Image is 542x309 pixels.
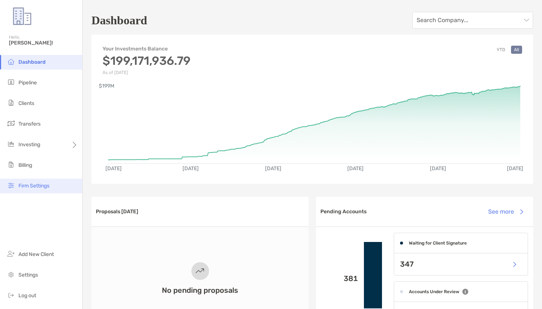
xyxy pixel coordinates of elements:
span: Firm Settings [18,183,49,189]
button: YTD [494,46,508,54]
img: billing icon [7,160,15,169]
p: 347 [400,260,414,269]
span: Add New Client [18,251,54,257]
span: Investing [18,141,40,148]
img: transfers icon [7,119,15,128]
h4: Accounts Under Review [409,289,459,294]
img: clients icon [7,98,15,107]
button: See more [482,204,529,220]
img: investing icon [7,140,15,148]
h3: Pending Accounts [320,208,366,215]
h4: Waiting for Client Signature [409,240,467,246]
text: [DATE] [347,165,364,172]
h3: $199,171,936.79 [103,54,191,68]
img: pipeline icon [7,78,15,87]
img: logout icon [7,291,15,299]
button: All [511,46,522,54]
span: Log out [18,292,36,299]
text: $199M [99,83,114,89]
img: firm-settings icon [7,181,15,190]
span: Pipeline [18,80,37,86]
text: [DATE] [105,165,122,172]
h3: No pending proposals [162,286,238,295]
span: [PERSON_NAME]! [9,40,78,46]
text: [DATE] [430,165,446,172]
img: add_new_client icon [7,249,15,258]
img: dashboard icon [7,57,15,66]
text: [DATE] [183,165,199,172]
h4: Your Investments Balance [103,46,191,52]
span: Dashboard [18,59,46,65]
span: Billing [18,162,32,168]
h1: Dashboard [91,14,147,27]
h3: Proposals [DATE] [96,208,138,215]
img: settings icon [7,270,15,279]
span: Clients [18,100,34,106]
p: 381 [322,274,358,283]
span: Settings [18,272,38,278]
span: Transfers [18,121,41,127]
p: As of [DATE] [103,70,191,75]
img: Zoe Logo [9,3,35,29]
text: [DATE] [265,165,281,172]
text: [DATE] [507,165,523,172]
